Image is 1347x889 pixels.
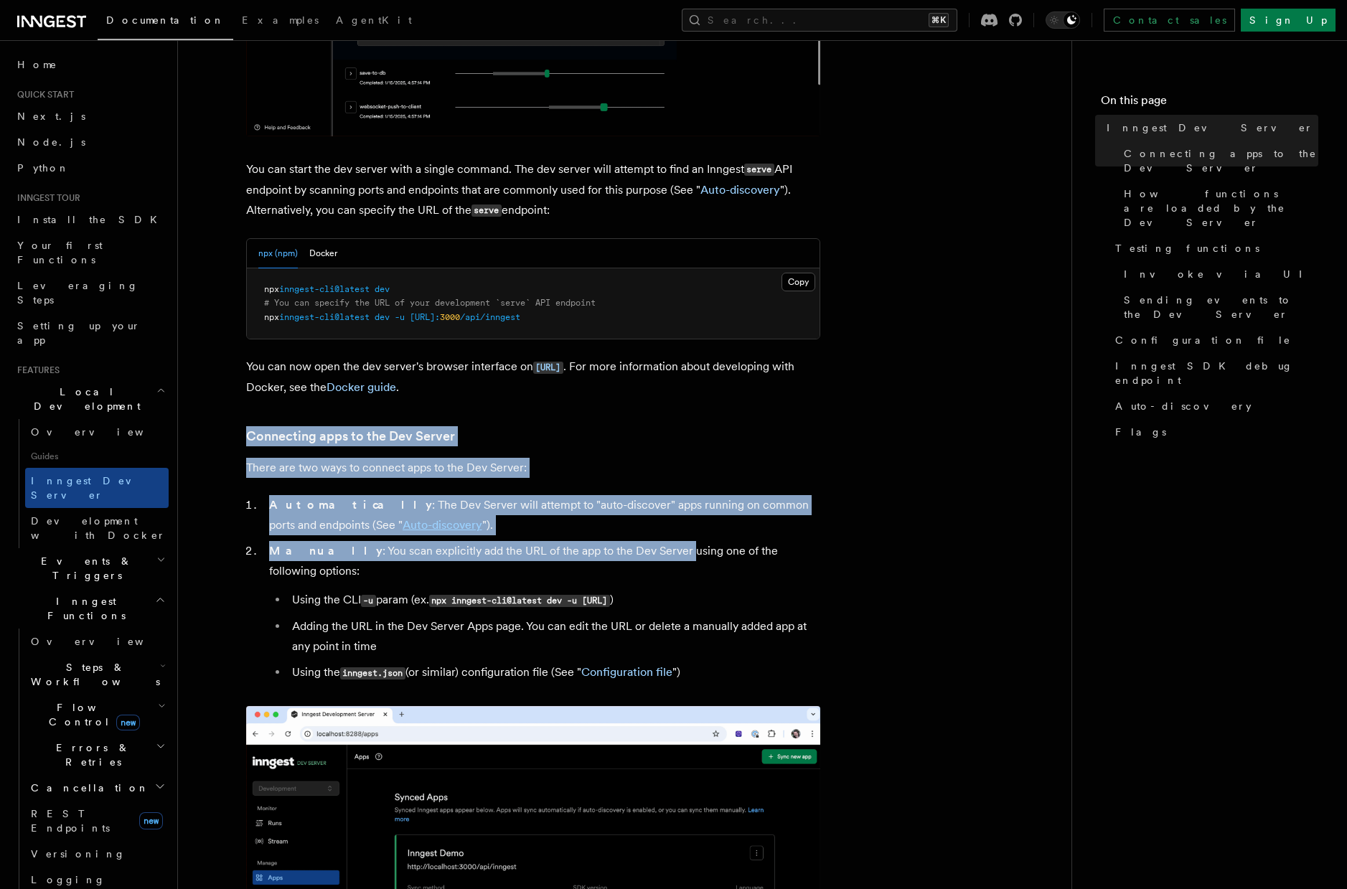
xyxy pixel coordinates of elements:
a: Flags [1109,419,1318,445]
a: Configuration file [581,665,672,679]
button: Local Development [11,379,169,419]
a: Examples [233,4,327,39]
span: Steps & Workflows [25,660,160,689]
a: Inngest SDK debug endpoint [1109,353,1318,393]
button: Docker [309,239,337,268]
strong: Automatically [269,498,432,512]
button: Events & Triggers [11,548,169,588]
a: Home [11,52,169,77]
code: npx inngest-cli@latest dev -u [URL] [429,595,610,607]
a: Development with Docker [25,508,169,548]
a: Overview [25,419,169,445]
div: Local Development [11,419,169,548]
a: Auto-discovery [1109,393,1318,419]
a: REST Endpointsnew [25,801,169,841]
button: Cancellation [25,775,169,801]
span: Documentation [106,14,225,26]
code: serve [471,204,502,217]
span: Guides [25,445,169,468]
p: You can now open the dev server's browser interface on . For more information about developing wi... [246,357,820,398]
span: Setting up your app [17,320,141,346]
span: Events & Triggers [11,554,156,583]
span: Leveraging Steps [17,280,139,306]
a: Connecting apps to the Dev Server [246,426,455,446]
span: Install the SDK [17,214,166,225]
button: Inngest Functions [11,588,169,629]
p: You can start the dev server with a single command. The dev server will attempt to find an Innges... [246,159,820,221]
a: Inngest Dev Server [1101,115,1318,141]
span: Logging [31,874,105,885]
a: Connecting apps to the Dev Server [1118,141,1318,181]
span: Invoke via UI [1124,267,1315,281]
a: Install the SDK [11,207,169,232]
a: Testing functions [1109,235,1318,261]
span: Testing functions [1115,241,1259,255]
span: Versioning [31,848,126,860]
span: Auto-discovery [1115,399,1252,413]
span: Features [11,364,60,376]
span: new [116,715,140,730]
span: dev [375,284,390,294]
li: : The Dev Server will attempt to "auto-discover" apps running on common ports and endpoints (See ... [265,495,820,535]
button: npx (npm) [258,239,298,268]
button: Errors & Retries [25,735,169,775]
button: Toggle dark mode [1046,11,1080,29]
span: # You can specify the URL of your development `serve` API endpoint [264,298,596,308]
span: Examples [242,14,319,26]
a: Auto-discovery [700,183,780,197]
li: Using the CLI param (ex. ) [288,590,820,611]
button: Copy [782,273,815,291]
a: Auto-discovery [403,518,482,532]
span: new [139,812,163,829]
span: Flow Control [25,700,158,729]
span: Inngest Dev Server [31,475,154,501]
li: Adding the URL in the Dev Server Apps page. You can edit the URL or delete a manually added app a... [288,616,820,657]
span: Inngest tour [11,192,80,204]
code: -u [361,595,376,607]
span: Local Development [11,385,156,413]
span: npx [264,284,279,294]
span: Overview [31,426,179,438]
code: serve [744,164,774,176]
a: Invoke via UI [1118,261,1318,287]
span: Development with Docker [31,515,166,541]
span: Node.js [17,136,85,148]
span: Python [17,162,70,174]
a: Inngest Dev Server [25,468,169,508]
h4: On this page [1101,92,1318,115]
span: 3000 [440,312,460,322]
span: Your first Functions [17,240,103,265]
button: Steps & Workflows [25,654,169,695]
span: Errors & Retries [25,740,156,769]
kbd: ⌘K [929,13,949,27]
span: Inngest Functions [11,594,155,623]
span: Home [17,57,57,72]
span: How functions are loaded by the Dev Server [1124,187,1318,230]
span: Configuration file [1115,333,1291,347]
a: Setting up your app [11,313,169,353]
span: Inngest SDK debug endpoint [1115,359,1318,387]
span: Connecting apps to the Dev Server [1124,146,1318,175]
button: Search...⌘K [682,9,957,32]
a: Sending events to the Dev Server [1118,287,1318,327]
code: inngest.json [340,667,405,679]
button: Flow Controlnew [25,695,169,735]
a: How functions are loaded by the Dev Server [1118,181,1318,235]
strong: Manually [269,544,382,558]
a: [URL] [533,359,563,373]
a: Docker guide [327,380,396,394]
p: There are two ways to connect apps to the Dev Server: [246,458,820,478]
span: -u [395,312,405,322]
span: Flags [1115,425,1166,439]
span: AgentKit [336,14,412,26]
a: Next.js [11,103,169,129]
a: AgentKit [327,4,421,39]
a: Contact sales [1104,9,1235,32]
span: dev [375,312,390,322]
a: Configuration file [1109,327,1318,353]
span: Overview [31,636,179,647]
span: /api/inngest [460,312,520,322]
li: : You scan explicitly add the URL of the app to the Dev Server using one of the following options: [265,541,820,683]
span: Quick start [11,89,74,100]
span: REST Endpoints [31,808,110,834]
